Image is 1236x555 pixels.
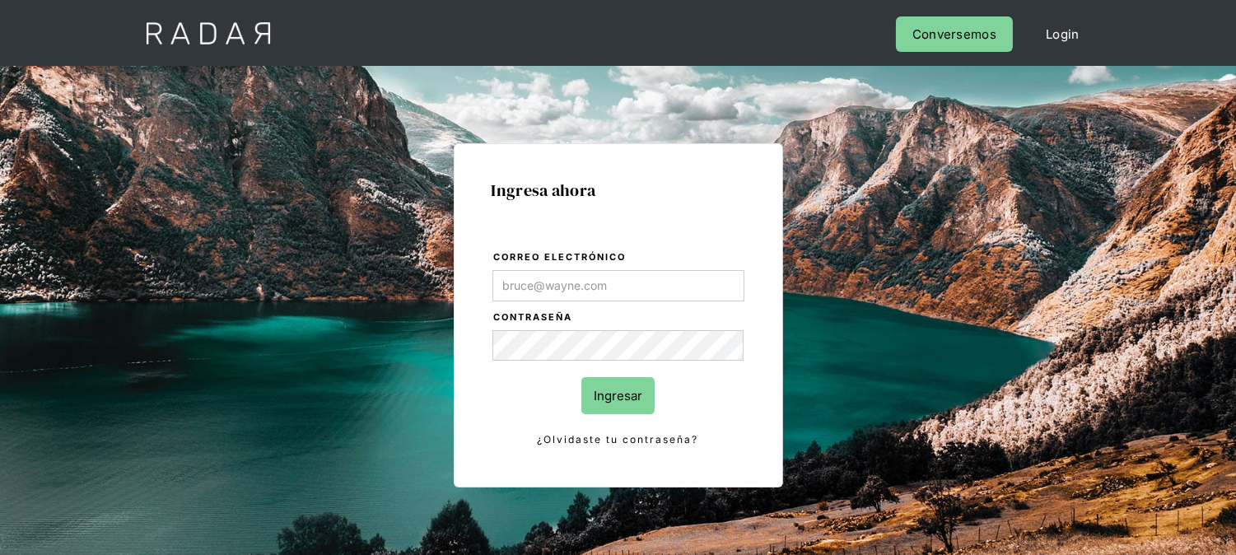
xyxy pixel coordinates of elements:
[492,431,744,449] a: ¿Olvidaste tu contraseña?
[896,16,1013,52] a: Conversemos
[494,250,744,266] label: Correo electrónico
[494,310,744,326] label: Contraseña
[581,377,655,414] input: Ingresar
[492,249,745,450] form: Login Form
[492,181,745,199] h1: Ingresa ahora
[492,270,744,301] input: bruce@wayne.com
[1029,16,1096,52] a: Login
